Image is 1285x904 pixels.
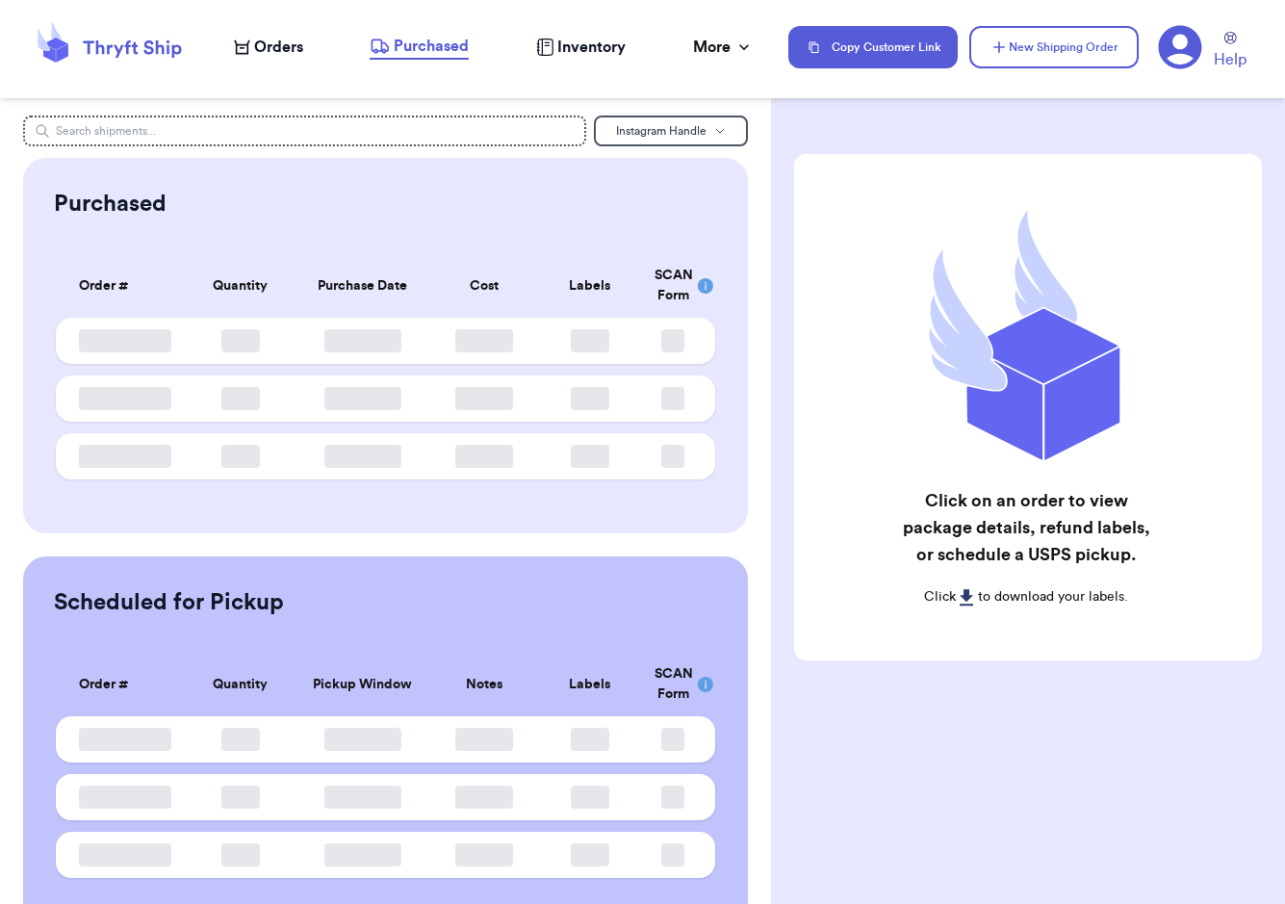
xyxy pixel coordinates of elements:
[54,189,167,220] h2: Purchased
[896,487,1156,568] h2: Click on an order to view package details, refund labels, or schedule a USPS pickup.
[54,587,284,618] h2: Scheduled for Pickup
[655,664,692,705] div: SCAN Form
[294,254,432,318] th: Purchase Date
[788,26,958,68] button: Copy Customer Link
[234,36,303,59] a: Orders
[557,36,626,59] span: Inventory
[188,254,294,318] th: Quantity
[254,36,303,59] span: Orders
[537,653,643,716] th: Labels
[536,36,626,59] a: Inventory
[188,653,294,716] th: Quantity
[1214,48,1246,71] span: Help
[537,254,643,318] th: Labels
[431,254,537,318] th: Cost
[56,254,188,318] th: Order #
[655,266,692,306] div: SCAN Form
[896,587,1156,607] p: Click to download your labels.
[1214,32,1246,71] a: Help
[56,653,188,716] th: Order #
[23,116,586,146] input: Search shipments...
[594,116,748,146] button: Instagram Handle
[394,35,469,58] span: Purchased
[969,26,1139,68] button: New Shipping Order
[431,653,537,716] th: Notes
[370,35,469,60] a: Purchased
[616,125,707,137] span: Instagram Handle
[294,653,432,716] th: Pickup Window
[693,36,754,59] div: More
